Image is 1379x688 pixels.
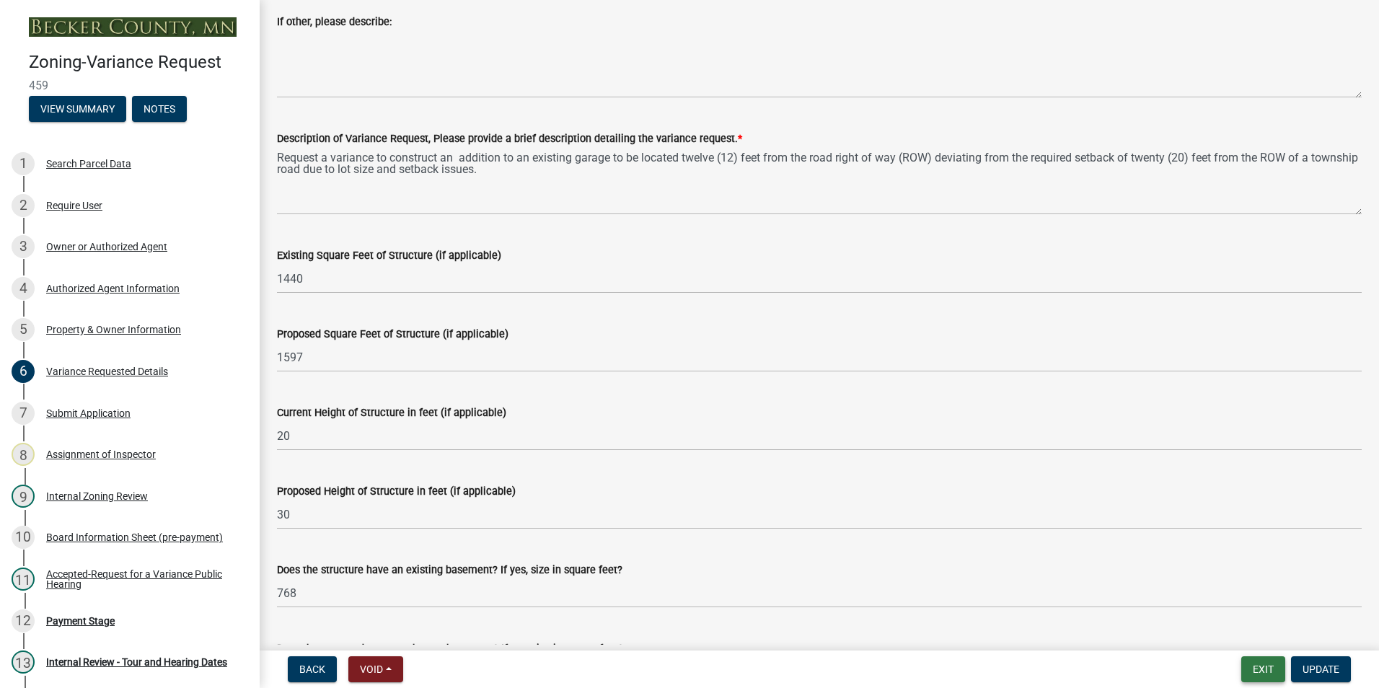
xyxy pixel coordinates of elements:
div: 5 [12,318,35,341]
label: Proposed Square Feet of Structure (if applicable) [277,330,508,340]
div: 13 [12,650,35,674]
div: 3 [12,235,35,258]
label: If other, please describe: [277,17,392,27]
button: Void [348,656,403,682]
label: Proposed Height of Structure in feet (if applicable) [277,487,516,497]
label: Does the structure have an existing basement? If yes, size in square feet? [277,565,622,575]
div: Internal Review - Tour and Hearing Dates [46,657,227,667]
span: 459 [29,79,231,92]
div: 8 [12,443,35,466]
div: 9 [12,485,35,508]
label: Description of Variance Request, Please provide a brief description detailing the variance request. [277,134,742,144]
div: 11 [12,568,35,591]
div: Search Parcel Data [46,159,131,169]
wm-modal-confirm: Notes [132,104,187,115]
div: Owner or Authorized Agent [46,242,167,252]
div: Internal Zoning Review [46,491,148,501]
label: Does the proposed structure have a basement? If yes, size in square feet? [277,644,623,654]
div: 12 [12,609,35,632]
span: Update [1303,663,1339,675]
div: Variance Requested Details [46,366,168,376]
img: Becker County, Minnesota [29,17,237,37]
div: 7 [12,402,35,425]
h4: Zoning-Variance Request [29,52,248,73]
label: Current Height of Structure in feet (if applicable) [277,408,506,418]
label: Existing Square Feet of Structure (if applicable) [277,251,501,261]
div: Payment Stage [46,616,115,626]
div: Submit Application [46,408,131,418]
span: Void [360,663,383,675]
div: Authorized Agent Information [46,283,180,294]
div: Property & Owner Information [46,325,181,335]
div: Assignment of Inspector [46,449,156,459]
div: 6 [12,360,35,383]
button: Notes [132,96,187,122]
button: Exit [1241,656,1285,682]
div: 4 [12,277,35,300]
button: View Summary [29,96,126,122]
button: Update [1291,656,1351,682]
div: 2 [12,194,35,217]
button: Back [288,656,337,682]
div: 1 [12,152,35,175]
div: Accepted-Request for a Variance Public Hearing [46,569,237,589]
div: Board Information Sheet (pre-payment) [46,532,223,542]
span: Back [299,663,325,675]
wm-modal-confirm: Summary [29,104,126,115]
div: 10 [12,526,35,549]
div: Require User [46,200,102,211]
